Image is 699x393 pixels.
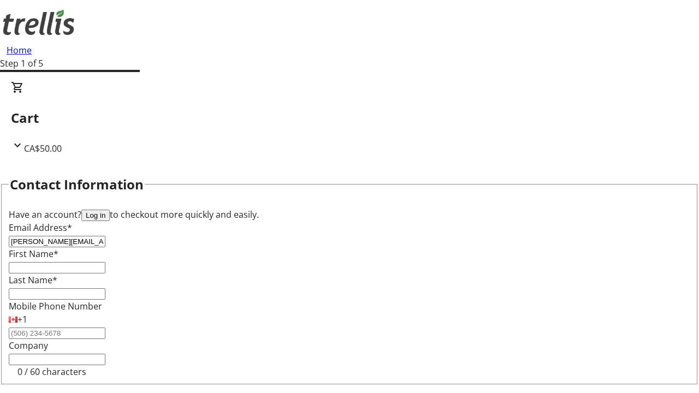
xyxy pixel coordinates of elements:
[10,175,144,194] h2: Contact Information
[9,274,57,286] label: Last Name*
[81,210,110,221] button: Log in
[9,327,105,339] input: (506) 234-5678
[17,366,86,378] tr-character-limit: 0 / 60 characters
[9,208,690,221] div: Have an account? to checkout more quickly and easily.
[11,81,688,155] div: CartCA$50.00
[11,108,688,128] h2: Cart
[9,340,48,352] label: Company
[9,248,58,260] label: First Name*
[9,300,102,312] label: Mobile Phone Number
[9,222,72,234] label: Email Address*
[24,142,62,154] span: CA$50.00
